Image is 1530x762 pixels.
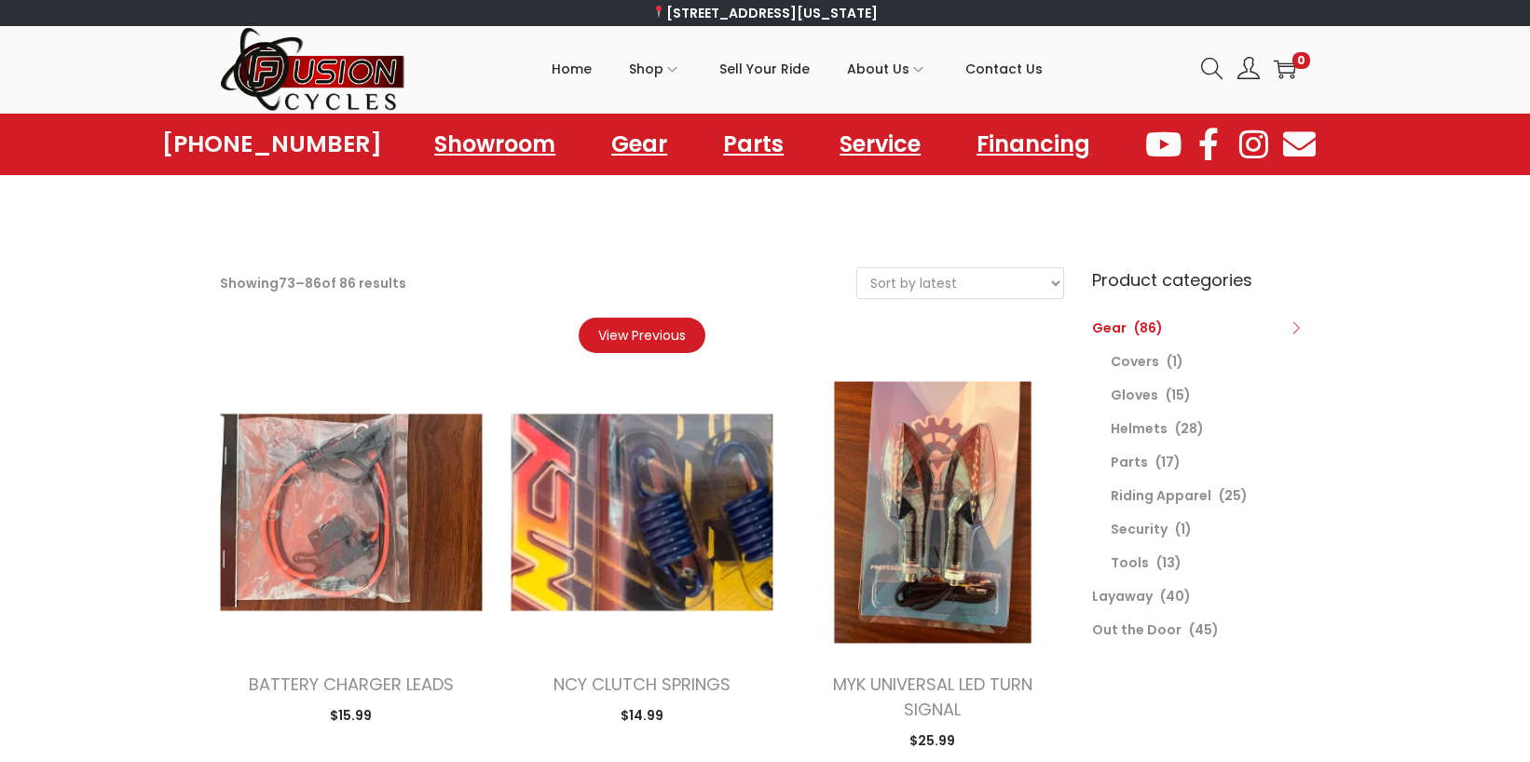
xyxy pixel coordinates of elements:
a: BATTERY CHARGER LEADS [249,673,454,696]
a: [PHONE_NUMBER] [162,131,382,157]
span: Shop [629,46,663,92]
span: (25) [1219,486,1248,505]
a: About Us [847,27,928,111]
span: 73 [279,274,295,293]
a: Riding Apparel [1111,486,1211,505]
a: Financing [958,123,1109,166]
a: Parts [1111,453,1148,471]
button: View Previous [579,318,705,353]
span: $ [909,731,918,750]
img: 📍 [652,6,665,19]
a: Helmets [1111,419,1168,438]
a: Home [552,27,592,111]
a: NCY CLUTCH SPRINGS [553,673,731,696]
a: 0 [1274,58,1296,80]
a: Layaway [1092,587,1153,606]
img: Woostify retina logo [220,26,406,113]
h6: Product categories [1092,267,1310,293]
a: Service [821,123,939,166]
span: Contact Us [965,46,1043,92]
nav: Menu [416,123,1109,166]
span: (17) [1155,453,1181,471]
a: Sell Your Ride [719,27,810,111]
span: 86 [305,274,321,293]
a: Showroom [416,123,574,166]
a: [STREET_ADDRESS][US_STATE] [652,4,879,22]
span: (40) [1160,587,1191,606]
span: $ [621,706,629,725]
span: About Us [847,46,909,92]
span: (1) [1175,520,1192,538]
a: Gloves [1111,386,1158,404]
span: View Previous [598,326,686,345]
a: Shop [629,27,682,111]
span: (15) [1166,386,1191,404]
img: Product image [511,381,773,644]
span: (45) [1189,620,1219,639]
a: Gear [593,123,686,166]
span: Home [552,46,592,92]
a: Covers [1111,352,1159,371]
span: 25.99 [909,731,955,750]
a: Tools [1111,553,1149,572]
span: (1) [1167,352,1183,371]
select: Shop order [857,268,1063,298]
a: Out the Door [1092,620,1182,639]
span: 15.99 [330,706,372,725]
a: Gear [1092,319,1127,337]
span: (86) [1134,319,1163,337]
a: Contact Us [965,27,1043,111]
span: 14.99 [621,706,663,725]
span: Sell Your Ride [719,46,810,92]
a: MYK UNIVERSAL LED TURN SIGNAL [833,673,1032,721]
span: (13) [1156,553,1182,572]
span: (28) [1175,419,1204,438]
a: Security [1111,520,1168,538]
p: Showing – of 86 results [220,270,406,296]
span: $ [330,706,338,725]
a: Parts [704,123,802,166]
nav: Primary navigation [406,27,1187,111]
